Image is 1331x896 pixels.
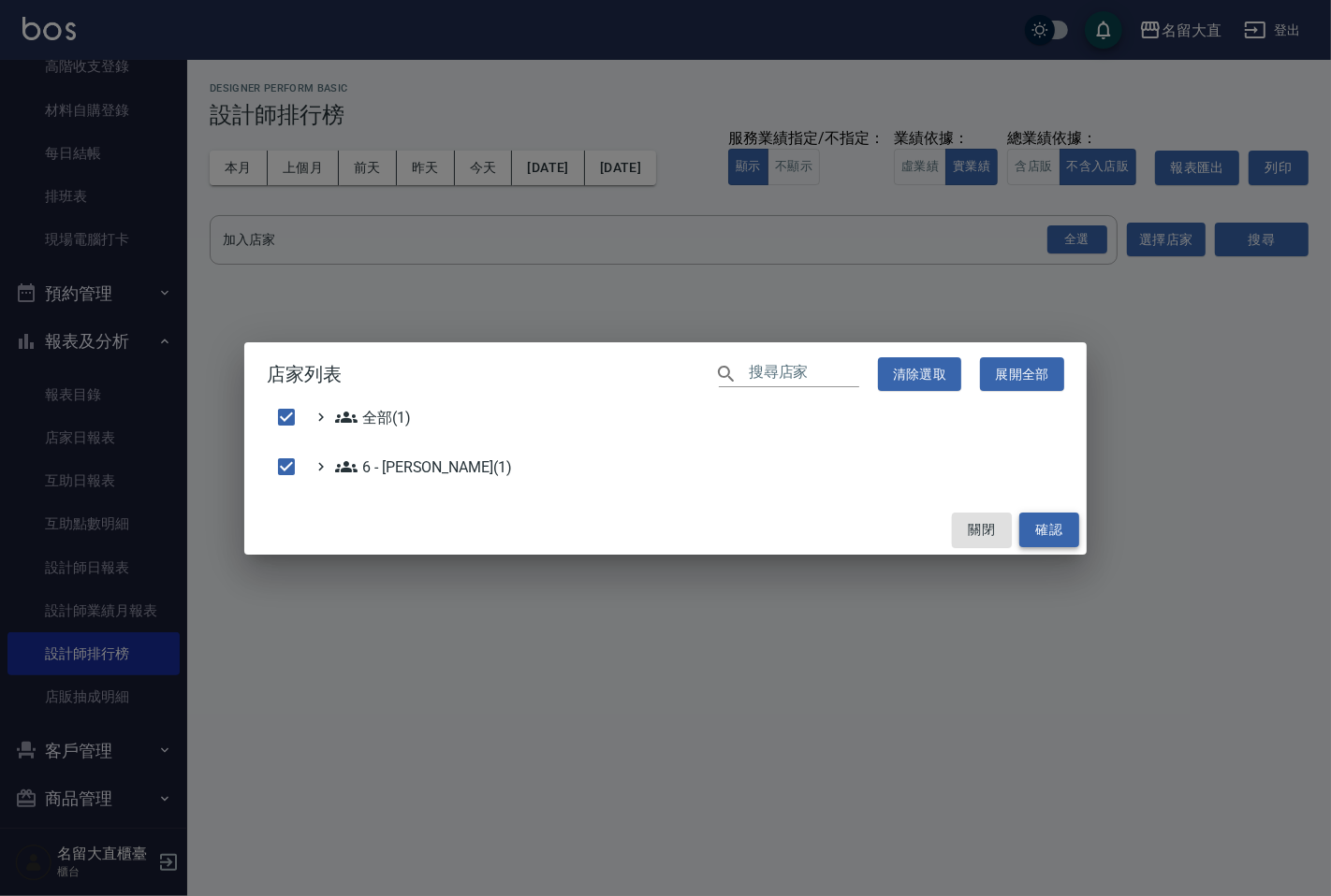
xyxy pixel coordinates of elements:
[749,360,859,387] input: 搜尋店家
[244,342,1087,407] h2: 店家列表
[980,357,1064,392] button: 展開全部
[878,357,962,392] button: 清除選取
[952,513,1012,547] button: 關閉
[1019,513,1079,547] button: 確認
[335,455,512,478] span: 6 - [PERSON_NAME](1)
[335,406,411,428] span: 全部(1)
